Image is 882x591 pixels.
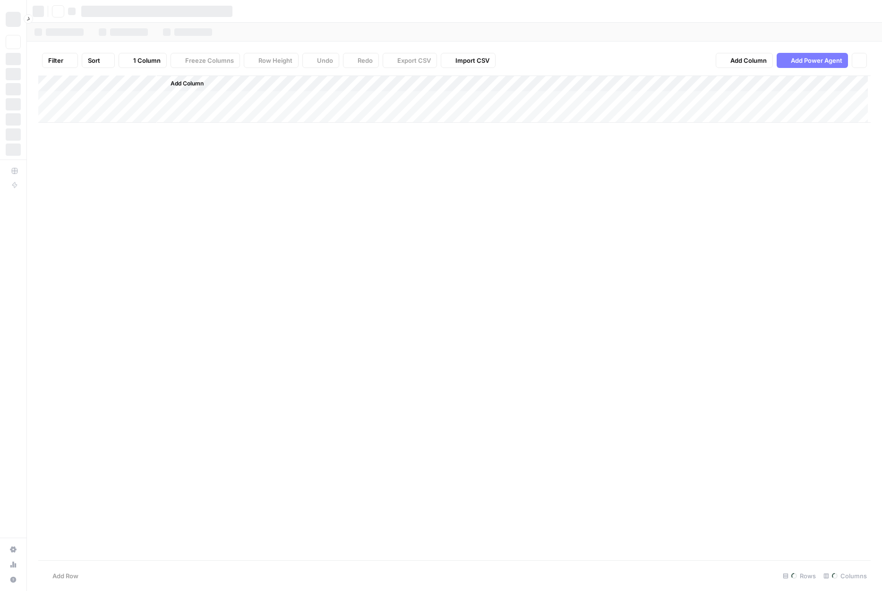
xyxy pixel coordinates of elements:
[820,568,871,583] div: Columns
[38,568,84,583] button: Add Row
[119,53,167,68] button: 1 Column
[158,77,207,90] button: Add Column
[777,53,848,68] button: Add Power Agent
[48,56,63,65] span: Filter
[779,568,820,583] div: Rows
[455,56,489,65] span: Import CSV
[171,53,240,68] button: Freeze Columns
[42,53,78,68] button: Filter
[52,571,78,581] span: Add Row
[6,572,21,587] button: Help + Support
[317,56,333,65] span: Undo
[171,79,204,88] span: Add Column
[6,542,21,557] a: Settings
[6,557,21,572] a: Usage
[258,56,292,65] span: Row Height
[383,53,437,68] button: Export CSV
[441,53,496,68] button: Import CSV
[244,53,299,68] button: Row Height
[82,53,115,68] button: Sort
[185,56,234,65] span: Freeze Columns
[397,56,431,65] span: Export CSV
[791,56,842,65] span: Add Power Agent
[343,53,379,68] button: Redo
[302,53,339,68] button: Undo
[716,53,773,68] button: Add Column
[358,56,373,65] span: Redo
[88,56,100,65] span: Sort
[730,56,767,65] span: Add Column
[133,56,161,65] span: 1 Column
